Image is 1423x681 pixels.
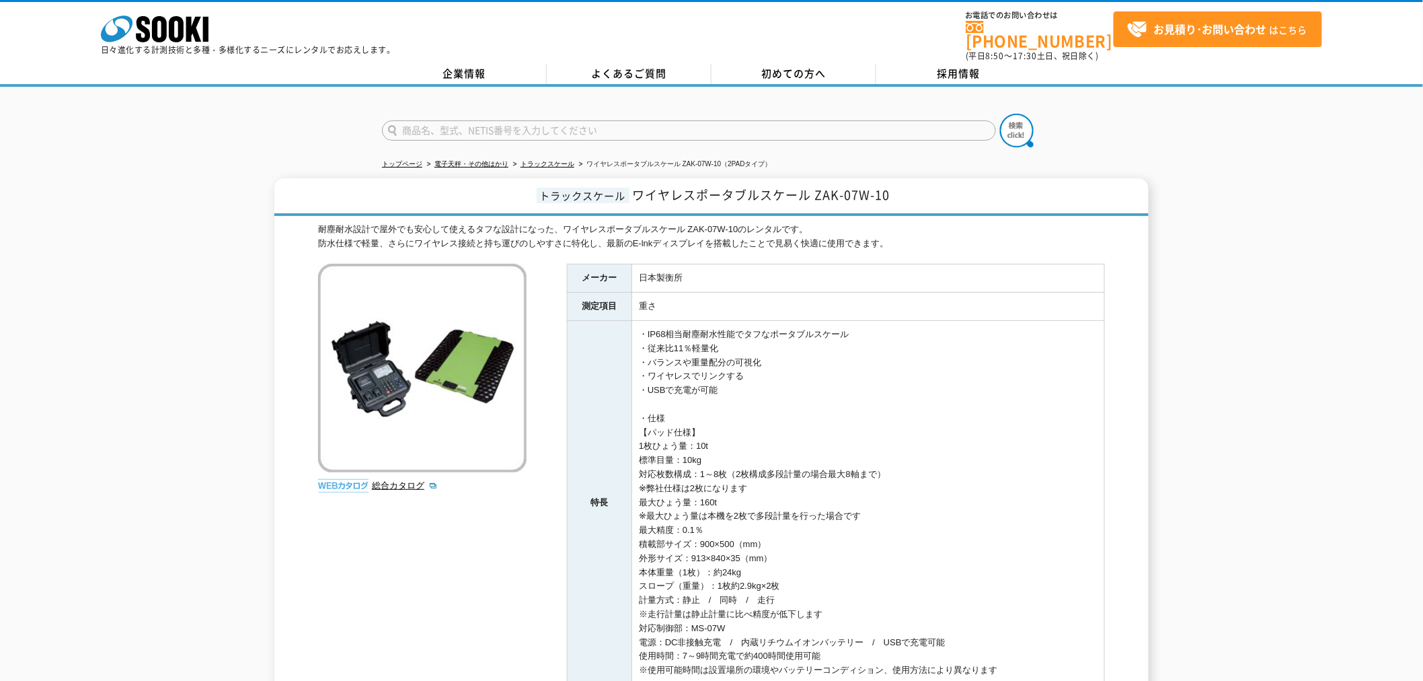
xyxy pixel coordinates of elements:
a: 採用情報 [876,64,1041,84]
li: ワイヤレスポータブルスケール ZAK-07W-10（2PADタイプ） [576,157,772,172]
a: 電子天秤・その他はかり [434,160,508,168]
img: webカタログ [318,479,369,493]
a: 初めての方へ [711,64,876,84]
span: はこちら [1127,20,1307,40]
span: 8:50 [986,50,1005,62]
strong: お見積り･お問い合わせ [1154,21,1267,37]
div: 耐塵耐水設計で屋外でも安心して使えるタフな設計になった、ワイヤレスポータブルスケール ZAK-07W-10のレンタルです。 防水仕様で軽量、さらにワイヤレス接続と持ち運びのしやすさに特化し、最新... [318,223,1105,251]
span: 初めての方へ [762,66,826,81]
a: トップページ [382,160,422,168]
a: お見積り･お問い合わせはこちら [1114,11,1322,47]
td: 重さ [632,293,1105,321]
span: トラックスケール [537,188,629,203]
img: ワイヤレスポータブルスケール ZAK-07W-10（2PADタイプ） [318,264,527,472]
input: 商品名、型式、NETIS番号を入力してください [382,120,996,141]
p: 日々進化する計測技術と多種・多様化するニーズにレンタルでお応えします。 [101,46,395,54]
a: トラックスケール [521,160,574,168]
a: よくあるご質問 [547,64,711,84]
span: (平日 ～ 土日、祝日除く) [966,50,1099,62]
th: 測定項目 [568,293,632,321]
img: btn_search.png [1000,114,1034,147]
td: 日本製衡所 [632,264,1105,293]
span: 17:30 [1013,50,1037,62]
span: ワイヤレスポータブルスケール ZAK-07W-10 [633,186,890,204]
a: [PHONE_NUMBER] [966,21,1114,48]
a: 企業情報 [382,64,547,84]
span: お電話でのお問い合わせは [966,11,1114,20]
th: メーカー [568,264,632,293]
a: 総合カタログ [372,480,438,491]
